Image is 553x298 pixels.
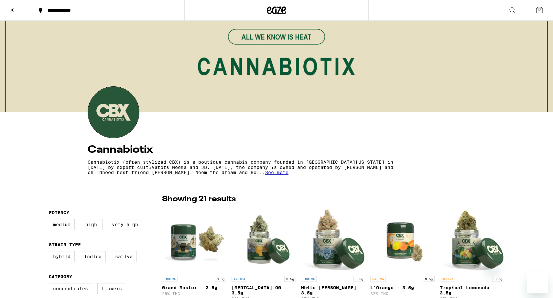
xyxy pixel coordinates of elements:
label: Flowers [97,283,126,294]
p: INDICA [162,276,178,282]
p: SATIVA [440,276,455,282]
p: 3.5g [215,276,226,282]
img: Cannabiotix logo [88,87,139,138]
p: 3.5g [284,276,296,282]
p: Cannabiotix (often stylized CBX) is a boutique cannabis company founded in [GEOGRAPHIC_DATA][US_S... [88,160,408,175]
p: Showing 21 results [162,194,236,205]
label: Medium [49,219,75,230]
p: Tropical Lemonade - 3.5g [440,285,504,295]
p: 3.5g [353,276,365,282]
legend: Category [49,274,72,279]
p: White [PERSON_NAME] - 3.5g [301,285,365,295]
p: SATIVA [370,276,386,282]
p: INDICA [232,276,247,282]
p: 3.5g [423,276,435,282]
img: Cannabiotix - Grand Master - 3.5g [162,208,226,273]
iframe: Button to launch messaging window [527,272,548,293]
p: 3.5g [493,276,504,282]
iframe: Close message [485,257,498,270]
p: L'Orange - 3.5g [370,285,435,290]
img: Cannabiotix - Tropical Lemonade - 3.5g [440,208,504,273]
img: Cannabiotix - L'Orange - 3.5g [370,208,435,273]
label: Concentrates [49,283,92,294]
label: Sativa [111,251,137,262]
img: Cannabiotix - White Walker OG - 3.5g [301,208,365,273]
label: High [80,219,103,230]
p: 28% THC [162,292,226,296]
legend: Strain Type [49,242,81,247]
label: Very High [108,219,142,230]
p: 32% THC [370,292,435,296]
span: See more [265,170,288,175]
legend: Potency [49,210,69,215]
label: Indica [80,251,106,262]
p: Grand Master - 3.5g [162,285,226,290]
h4: Cannabiotix [88,145,465,155]
img: Cannabiotix - Jet Lag OG - 3.5g [232,208,296,273]
label: Hybrid [49,251,75,262]
p: [MEDICAL_DATA] OG - 3.5g [232,285,296,295]
p: INDICA [301,276,317,282]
